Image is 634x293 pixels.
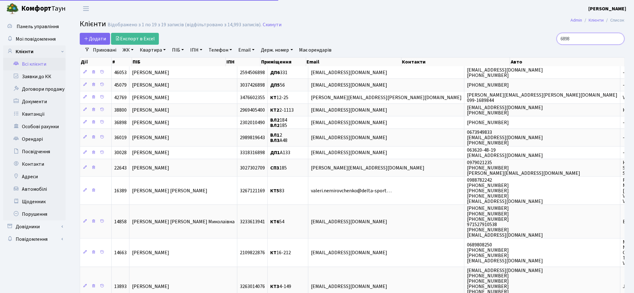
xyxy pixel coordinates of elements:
th: ІПН [226,58,261,66]
span: 36898 [114,119,127,126]
span: 3318316898 [240,149,265,156]
b: ДП6 [270,69,280,76]
span: 42769 [114,94,127,101]
span: [PHONE_NUMBER] [467,119,509,126]
span: 0673949833 [EMAIL_ADDRESS][DOMAIN_NAME] [PHONE_NUMBER] [467,129,543,146]
span: 0979021235 [PHONE_NUMBER] [PERSON_NAME][EMAIL_ADDRESS][DOMAIN_NAME] [467,159,581,177]
button: Переключити навігацію [78,3,94,14]
span: 83 [270,187,284,194]
span: [EMAIL_ADDRESS][DOMAIN_NAME] [311,82,387,88]
a: Адреси [3,170,66,183]
span: 331 [270,69,287,76]
a: ІПН [188,45,205,55]
a: Договори продажу [3,83,66,95]
b: КТ6 [270,218,279,225]
span: - [623,149,625,156]
a: Приховані [90,45,119,55]
nav: breadcrumb [561,14,634,27]
span: 0988782242 [PHONE_NUMBER] [PHONE_NUMBER] [PHONE_NUMBER] [EMAIL_ADDRESS][DOMAIN_NAME] [467,177,543,205]
a: Повідомлення [3,233,66,245]
a: Клієнти [589,17,604,23]
a: Admin [571,17,582,23]
b: КТ5 [270,187,279,194]
th: Авто [510,58,625,66]
span: [PERSON_NAME] [132,82,169,88]
span: 2989819643 [240,134,265,141]
span: [PERSON_NAME] [132,164,169,171]
span: - [623,119,625,126]
span: 2 А48 [270,132,287,144]
span: А133 [270,149,290,156]
a: Має орендарів [297,45,334,55]
span: 4-149 [270,283,291,290]
b: КТ [270,94,276,101]
span: [PHONE_NUMBER] [467,82,509,88]
span: 16-212 [270,249,291,256]
span: 2594506898 [240,69,265,76]
span: 30028 [114,149,127,156]
b: ВЛ3 [270,137,280,144]
span: [EMAIL_ADDRESS][DOMAIN_NAME] [PHONE_NUMBER] [467,67,543,79]
span: 45079 [114,82,127,88]
a: Порушення [3,208,66,220]
b: КТ3 [270,283,279,290]
span: 13893 [114,283,127,290]
b: Комфорт [21,3,51,13]
a: Email [236,45,257,55]
b: ВЛ2 [270,117,280,124]
span: [EMAIL_ADDRESS][DOMAIN_NAME] [311,249,387,256]
span: valeri.nemirovchenko@delta-sport… [311,187,392,194]
a: Мої повідомлення [3,33,66,45]
span: [EMAIL_ADDRESS][DOMAIN_NAME] [311,283,387,290]
span: - [623,82,625,88]
span: Клієнти [80,18,106,29]
span: 0689808250 [PHONE_NUMBER] [PHONE_NUMBER] [EMAIL_ADDRESS][DOMAIN_NAME] [467,241,543,264]
span: [EMAIL_ADDRESS][DOMAIN_NAME] [311,119,387,126]
b: КТ2 [270,107,279,114]
span: [PERSON_NAME] [132,94,169,101]
span: Мої повідомлення [16,36,56,43]
th: # [112,58,132,66]
a: Експорт в Excel [111,33,159,45]
span: 063620-48-19 [EMAIL_ADDRESS][DOMAIN_NAME] [467,147,543,159]
span: 12-25 [270,94,288,101]
b: ВЛ2 [270,122,280,129]
span: 16389 [114,187,127,194]
span: 3037426898 [240,82,265,88]
span: - [623,134,625,141]
a: Держ. номер [258,45,295,55]
span: [PERSON_NAME] [132,149,169,156]
div: Відображено з 1 по 19 з 19 записів (відфільтровано з 14,993 записів). [108,22,261,28]
span: [PERSON_NAME] [PERSON_NAME] [132,187,207,194]
span: [PERSON_NAME] [132,134,169,141]
a: Квитанції [3,108,66,120]
span: [PERSON_NAME] [PERSON_NAME] Миколаївна [132,218,235,225]
b: КТ [270,249,276,256]
span: [EMAIL_ADDRESS][DOMAIN_NAME] [311,69,387,76]
a: Всі клієнти [3,58,66,70]
span: 22643 [114,164,127,171]
a: Клієнти [3,45,66,58]
span: 46053 [114,69,127,76]
b: ВЛ1 [270,132,280,139]
span: [PERSON_NAME] [132,69,169,76]
span: [PERSON_NAME] [132,283,169,290]
span: [PERSON_NAME] [132,107,169,114]
span: [EMAIL_ADDRESS][DOMAIN_NAME] [311,107,387,114]
span: [EMAIL_ADDRESS][DOMAIN_NAME] [311,218,387,225]
a: Автомобілі [3,183,66,195]
a: Орендарі [3,133,66,145]
span: 3476602355 [240,94,265,101]
a: [PERSON_NAME] [589,5,626,13]
a: Щоденник [3,195,66,208]
a: Панель управління [3,20,66,33]
a: Телефон [206,45,235,55]
th: ПІБ [132,58,226,66]
input: Пошук... [557,33,625,45]
span: 184 185 [270,117,287,129]
a: Контакти [3,158,66,170]
span: [EMAIL_ADDRESS][DOMAIN_NAME] [311,149,387,156]
span: 3263014076 [240,283,265,290]
span: [PERSON_NAME] [132,119,169,126]
span: 56 [270,82,285,88]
